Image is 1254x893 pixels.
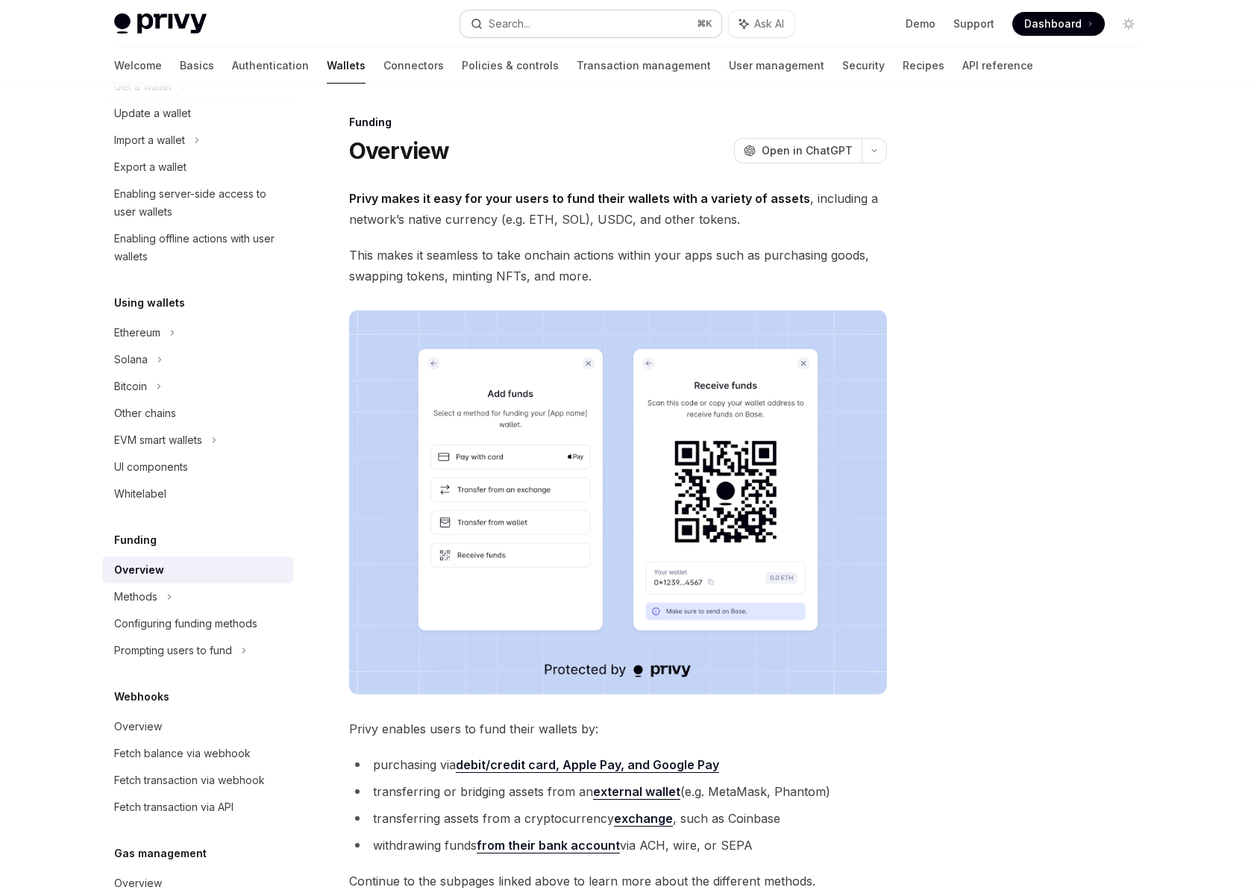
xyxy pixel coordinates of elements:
[114,642,232,659] div: Prompting users to fund
[102,181,293,225] a: Enabling server-side access to user wallets
[114,615,257,633] div: Configuring funding methods
[114,351,148,369] div: Solana
[102,154,293,181] a: Export a wallet
[102,794,293,821] a: Fetch transaction via API
[102,767,293,794] a: Fetch transaction via webhook
[762,143,853,158] span: Open in ChatGPT
[102,557,293,583] a: Overview
[489,15,530,33] div: Search...
[349,245,887,286] span: This makes it seamless to take onchain actions within your apps such as purchasing goods, swappin...
[456,757,719,773] a: debit/credit card, Apple Pay, and Google Pay
[114,745,251,762] div: Fetch balance via webhook
[697,18,712,30] span: ⌘ K
[349,137,450,164] h1: Overview
[1117,12,1141,36] button: Toggle dark mode
[577,48,711,84] a: Transaction management
[349,835,887,856] li: withdrawing funds via ACH, wire, or SEPA
[102,713,293,740] a: Overview
[114,185,284,221] div: Enabling server-side access to user wallets
[114,230,284,266] div: Enabling offline actions with user wallets
[460,10,721,37] button: Search...⌘K
[1024,16,1082,31] span: Dashboard
[614,811,673,827] a: exchange
[349,188,887,230] span: , including a network’s native currency (e.g. ETH, SOL), USDC, and other tokens.
[114,718,162,736] div: Overview
[114,771,265,789] div: Fetch transaction via webhook
[102,740,293,767] a: Fetch balance via webhook
[102,100,293,127] a: Update a wallet
[114,458,188,476] div: UI components
[114,431,202,449] div: EVM smart wallets
[729,48,824,84] a: User management
[114,485,166,503] div: Whitelabel
[1012,12,1105,36] a: Dashboard
[114,404,176,422] div: Other chains
[349,191,810,206] strong: Privy makes it easy for your users to fund their wallets with a variety of assets
[114,561,164,579] div: Overview
[462,48,559,84] a: Policies & controls
[906,16,935,31] a: Demo
[114,131,185,149] div: Import a wallet
[102,400,293,427] a: Other chains
[383,48,444,84] a: Connectors
[962,48,1033,84] a: API reference
[114,104,191,122] div: Update a wallet
[349,115,887,130] div: Funding
[102,225,293,270] a: Enabling offline actions with user wallets
[114,13,207,34] img: light logo
[903,48,944,84] a: Recipes
[114,588,157,606] div: Methods
[953,16,994,31] a: Support
[456,757,719,772] strong: debit/credit card, Apple Pay, and Google Pay
[349,871,887,892] span: Continue to the subpages linked above to learn more about the different methods.
[114,158,186,176] div: Export a wallet
[114,798,233,816] div: Fetch transaction via API
[114,845,207,862] h5: Gas management
[114,688,169,706] h5: Webhooks
[593,784,680,799] strong: external wallet
[232,48,309,84] a: Authentication
[114,294,185,312] h5: Using wallets
[102,480,293,507] a: Whitelabel
[477,838,620,853] a: from their bank account
[349,754,887,775] li: purchasing via
[114,324,160,342] div: Ethereum
[102,454,293,480] a: UI components
[349,718,887,739] span: Privy enables users to fund their wallets by:
[349,781,887,802] li: transferring or bridging assets from an (e.g. MetaMask, Phantom)
[114,874,162,892] div: Overview
[593,784,680,800] a: external wallet
[349,310,887,695] img: images/Funding.png
[180,48,214,84] a: Basics
[842,48,885,84] a: Security
[729,10,794,37] button: Ask AI
[734,138,862,163] button: Open in ChatGPT
[114,377,147,395] div: Bitcoin
[349,808,887,829] li: transferring assets from a cryptocurrency , such as Coinbase
[102,610,293,637] a: Configuring funding methods
[114,48,162,84] a: Welcome
[327,48,366,84] a: Wallets
[754,16,784,31] span: Ask AI
[114,531,157,549] h5: Funding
